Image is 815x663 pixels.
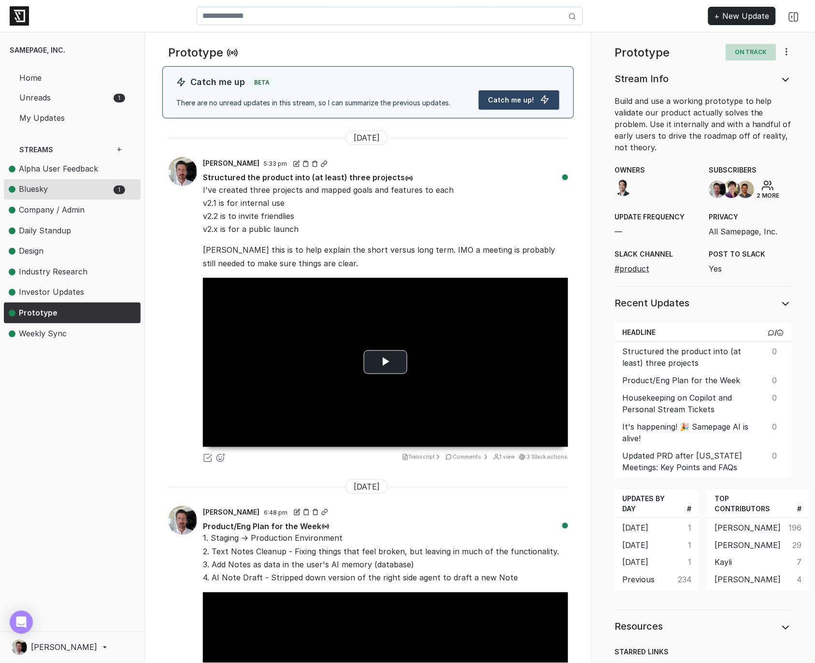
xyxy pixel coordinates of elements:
div: All Samepage, Inc. [703,212,798,237]
div: Yes [703,249,798,274]
span: Owners [615,165,698,175]
span: Catch me up! [488,96,534,104]
img: Paul Wicker [12,640,27,655]
span: Weekly Sync [19,329,67,338]
img: Jason Wu [615,179,632,196]
td: Product/Eng Plan for the Week [615,371,764,388]
span: Company / Admin [9,204,111,216]
td: 234 [674,570,700,591]
span: Streams [19,144,96,155]
h5: Stream Info [615,74,769,84]
a: Weekly Sync [4,323,133,344]
span: Unreads [19,92,111,103]
span: Structured the product into (at least) three projects [203,171,414,184]
span: 5:33 pm [264,160,287,167]
h4: Prototype [615,44,715,58]
a: [PERSON_NAME] [203,158,264,168]
span: Bluesky [9,183,111,196]
span: Samepage, Inc. [10,46,65,54]
span: Design [9,245,111,258]
span: Update Frequency [615,212,698,222]
span: Design [19,246,43,256]
span: + [114,144,125,154]
div: There are no unread updates in this stream, so I can summarize the previous updates. [171,98,472,110]
td: [PERSON_NAME] [707,570,785,591]
span: 1 [114,186,125,194]
div: — [609,212,703,237]
button: Read this update to me [405,171,414,184]
td: [DATE] [615,553,674,570]
td: Previous [615,570,674,591]
a: Design [4,241,133,262]
img: Paul Wicker [168,157,197,186]
span: [PERSON_NAME] [31,642,97,653]
a: Investor Updates [4,282,133,303]
a: Bluesky 1 [4,179,133,200]
td: Structured the product into (at least) three projects [615,341,764,371]
span: Home [19,72,111,84]
p: [PERSON_NAME] this is to help explain the short versus long term. IMO a meeting is probably still... [203,244,568,270]
a: Prototype [4,303,133,323]
a: Alpha User Feedback [4,159,133,179]
td: 7 [785,553,810,570]
td: Updated PRD after [US_STATE] Meetings: Key Points and FAQs [615,446,764,478]
th: Headline [615,323,764,342]
a: Daily Standup [4,220,133,241]
span: [DATE] [345,479,388,494]
span: Daily Standup [9,225,111,237]
a: Transcript [402,453,443,460]
span: Company / Admin [19,205,85,215]
span: Beta [249,78,274,87]
td: 4 [785,570,810,591]
a: Streams [12,139,103,159]
span: Post to Slack [709,249,792,259]
a: Comments [445,453,491,460]
td: Housekeeping on Copilot and Personal Stream Tickets [615,388,764,417]
span: [DATE] [345,130,388,145]
button: Read this update to me [321,519,330,532]
h4: Prototype [168,44,223,58]
span: 1 [114,94,125,102]
a: Home [12,67,133,87]
a: Company / Admin [4,200,133,220]
td: 29 [785,535,810,553]
td: 0 [764,371,792,388]
th: Top Contributors [707,490,785,518]
span: Daily Standup [19,226,71,235]
td: 0 [764,388,792,417]
span: On Track [726,44,776,60]
h5: Resources [615,622,769,632]
span: Investor Updates [19,287,84,297]
a: Industry Research [4,261,133,282]
a: #product [615,264,650,274]
h5: Recent Updates [615,298,769,308]
a: Unreads 1 [12,87,133,108]
button: Play Video [364,350,407,374]
span: Slack Channel [615,249,698,259]
span: Subscribers [709,165,792,175]
img: Paul Wicker [168,506,197,535]
td: [PERSON_NAME] [707,535,785,553]
td: It's happening! 🎉 Samepage AI is alive! [615,417,764,446]
a: + New Update [708,7,776,25]
img: Wicker [737,181,755,198]
span: My Updates [19,112,111,124]
span: Alpha User Feedback [19,164,98,173]
p: I've created three projects and mapped goals and features to each v2.1 is for internal use v2.2 i... [203,184,568,236]
span: 3 Slack actions [527,453,568,460]
span: Industry Research [19,267,87,276]
td: 0 [764,446,792,478]
td: Kayli [707,553,785,570]
td: 1 [674,518,700,535]
span: Investor Updates [9,286,111,299]
td: [DATE] [615,518,674,535]
td: 196 [785,518,810,535]
span: Prototype [19,308,57,317]
span: Prototype [9,307,111,319]
a: My Updates [12,107,133,128]
turbo-frame: Comments [453,453,482,460]
img: Paul Wicker [709,181,727,198]
span: Bluesky [19,184,48,194]
span: 1 view [493,453,515,460]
